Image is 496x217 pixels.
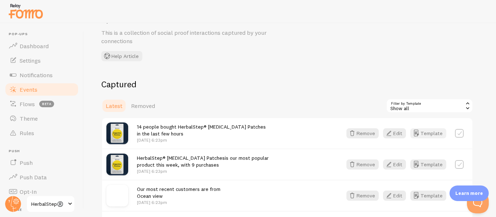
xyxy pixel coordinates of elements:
[383,159,410,170] a: Edit
[101,79,473,90] h2: Captured
[127,99,159,113] a: Removed
[20,71,53,79] span: Notifications
[8,2,44,20] img: fomo-relay-logo-orange.svg
[346,191,379,201] button: Remove
[101,51,142,61] button: Help Article
[450,185,489,201] div: Learn more
[4,184,79,199] a: Opt-In
[410,191,446,201] button: Template
[20,159,33,166] span: Push
[20,100,35,108] span: Flows
[20,115,38,122] span: Theme
[101,29,276,45] p: This is a collection of social proof interactions captured by your connections
[4,170,79,184] a: Push Data
[9,149,79,154] span: Push
[137,124,266,137] span: 14 people bought HerbalStep® [MEDICAL_DATA] Patches in the last few hours
[383,128,406,138] button: Edit
[137,155,225,161] a: HerbalStep® [MEDICAL_DATA] Patches
[410,159,446,170] button: Template
[131,102,155,109] span: Removed
[101,99,127,113] a: Latest
[106,122,128,144] img: This_patch_literally_changed_my_life._I_went_from_feeling_like_a_useless_zombie_to_actually_getti...
[39,101,54,107] span: beta
[137,186,220,199] span: Our most recent customers are from Ocean view
[20,129,34,137] span: Rules
[20,174,47,181] span: Push Data
[4,155,79,170] a: Push
[106,185,128,206] img: no_image.svg
[137,155,269,168] span: is our most popular product this week, with 9 purchases
[137,137,266,143] p: [DATE] 6:23pm
[346,128,379,138] button: Remove
[4,97,79,111] a: Flows beta
[20,57,41,64] span: Settings
[106,102,122,109] span: Latest
[467,192,489,213] iframe: Help Scout Beacon - Open
[383,159,406,170] button: Edit
[4,53,79,68] a: Settings
[9,32,79,37] span: Pop-ups
[4,82,79,97] a: Events
[4,39,79,53] a: Dashboard
[4,111,79,126] a: Theme
[137,168,269,174] p: [DATE] 6:23pm
[20,42,49,50] span: Dashboard
[386,99,473,113] div: Show all
[346,159,379,170] button: Remove
[20,86,37,93] span: Events
[26,195,75,213] a: HerbalStep®️
[4,126,79,140] a: Rules
[137,199,220,205] p: [DATE] 6:23pm
[31,200,66,208] span: HerbalStep®️
[410,128,446,138] button: Template
[106,154,128,175] img: This_patch_literally_changed_my_life._I_went_from_feeling_like_a_useless_zombie_to_actually_getti...
[383,191,406,201] button: Edit
[20,188,37,195] span: Opt-In
[383,128,410,138] a: Edit
[455,190,483,197] p: Learn more
[383,191,410,201] a: Edit
[4,68,79,82] a: Notifications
